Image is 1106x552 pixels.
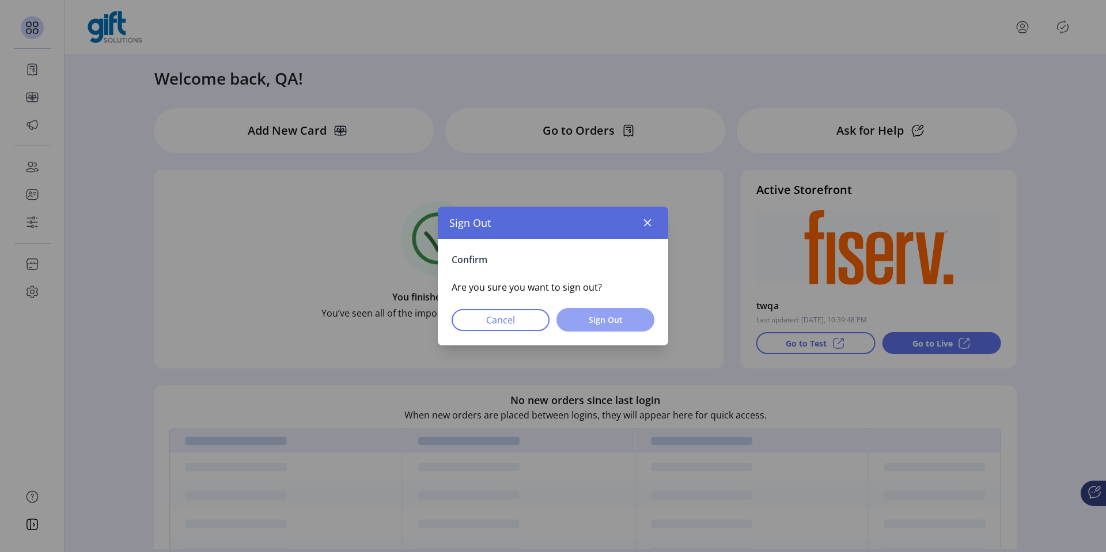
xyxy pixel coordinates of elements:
[556,308,654,332] button: Sign Out
[571,314,639,326] span: Sign Out
[452,309,550,331] button: Cancel
[467,313,535,327] span: Cancel
[452,280,654,294] p: Are you sure you want to sign out?
[452,253,654,267] p: Confirm
[449,215,491,231] span: Sign Out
